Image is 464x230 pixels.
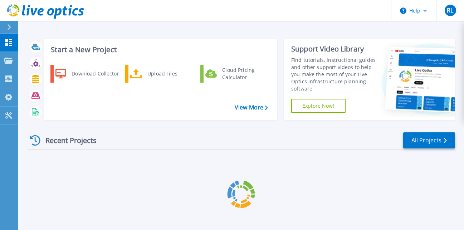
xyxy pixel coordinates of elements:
a: Download Collector [50,65,124,83]
div: Find tutorials, instructional guides and other support videos to help you make the most of your L... [291,57,376,92]
a: All Projects [403,132,455,148]
a: Upload Files [125,65,199,83]
a: Cloud Pricing Calculator [200,65,274,83]
div: Support Video Library [291,44,376,54]
a: Explore Now! [291,99,346,113]
span: RL [447,8,453,13]
h3: Start a New Project [51,46,268,54]
div: Cloud Pricing Calculator [219,67,272,81]
div: Recent Projects [28,132,106,149]
div: Upload Files [144,67,197,81]
div: Download Collector [68,67,122,81]
a: View More [235,104,268,111]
